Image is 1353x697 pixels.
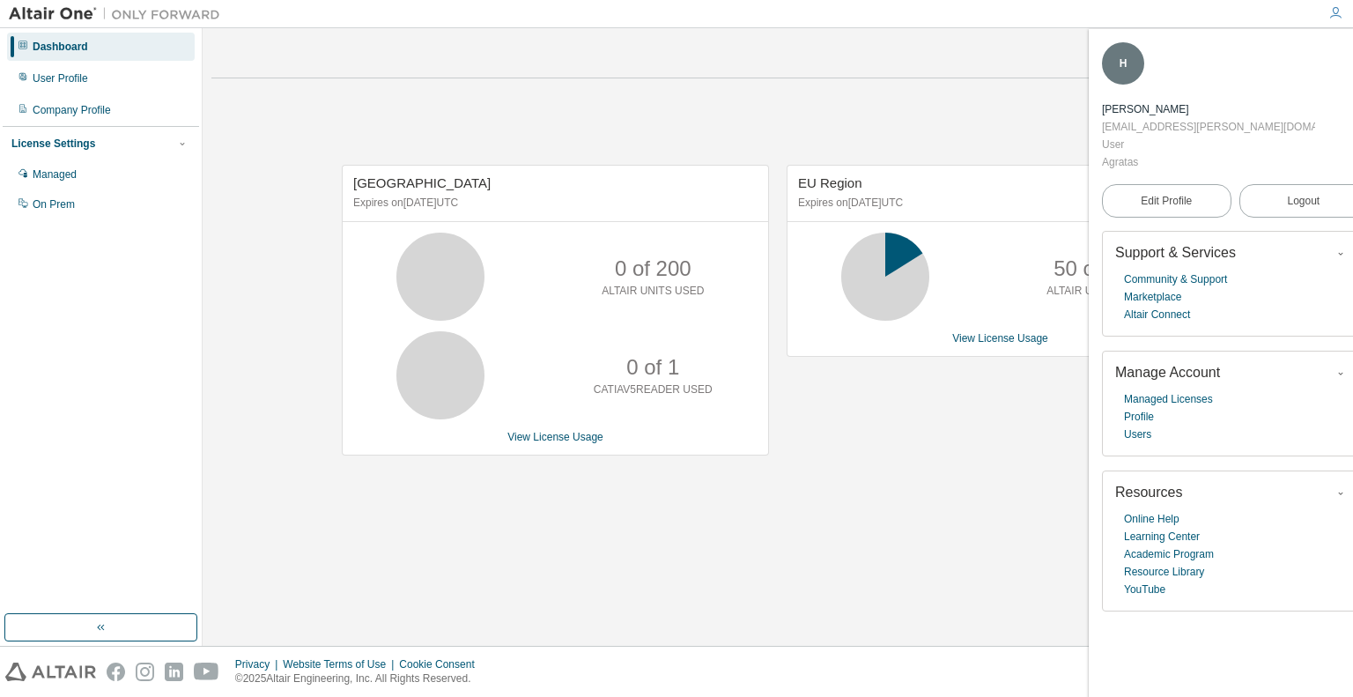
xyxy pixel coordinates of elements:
p: 50 of 300 [1054,254,1142,284]
a: YouTube [1124,581,1165,598]
a: Online Help [1124,510,1179,528]
a: Marketplace [1124,288,1181,306]
p: 0 of 200 [615,254,691,284]
a: Profile [1124,408,1154,426]
span: Resources [1115,485,1182,500]
span: EU Region [798,175,862,190]
span: Logout [1287,192,1320,210]
div: Agratas [1102,153,1315,171]
div: Cookie Consent [399,657,484,671]
div: Dashboard [33,40,88,54]
span: H [1120,57,1127,70]
img: facebook.svg [107,663,125,681]
p: Expires on [DATE] UTC [353,196,753,211]
a: Community & Support [1124,271,1227,288]
img: altair_logo.svg [5,663,96,681]
img: instagram.svg [136,663,154,681]
div: User Profile [33,71,88,85]
a: Users [1124,426,1151,443]
span: Support & Services [1115,245,1236,260]
p: 0 of 1 [626,352,679,382]
span: Manage Account [1115,365,1220,380]
span: Edit Profile [1141,194,1192,208]
a: Resource Library [1124,563,1204,581]
a: Altair Connect [1124,306,1190,323]
a: Learning Center [1124,528,1200,545]
a: Edit Profile [1102,184,1231,218]
p: © 2025 Altair Engineering, Inc. All Rights Reserved. [235,671,485,686]
a: View License Usage [952,332,1048,345]
p: ALTAIR UNITS USED [1046,284,1149,299]
a: Academic Program [1124,545,1214,563]
a: View License Usage [507,431,603,443]
div: [EMAIL_ADDRESS][PERSON_NAME][DOMAIN_NAME] [1102,118,1315,136]
p: Expires on [DATE] UTC [798,196,1198,211]
div: Harsh Chandel [1102,100,1315,118]
div: Managed [33,167,77,182]
div: Company Profile [33,103,111,117]
div: User [1102,136,1315,153]
p: CATIAV5READER USED [594,382,713,397]
div: License Settings [11,137,95,151]
a: Managed Licenses [1124,390,1213,408]
img: linkedin.svg [165,663,183,681]
img: Altair One [9,5,229,23]
div: Privacy [235,657,283,671]
img: youtube.svg [194,663,219,681]
span: [GEOGRAPHIC_DATA] [353,175,491,190]
p: ALTAIR UNITS USED [602,284,704,299]
div: Website Terms of Use [283,657,399,671]
div: On Prem [33,197,75,211]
